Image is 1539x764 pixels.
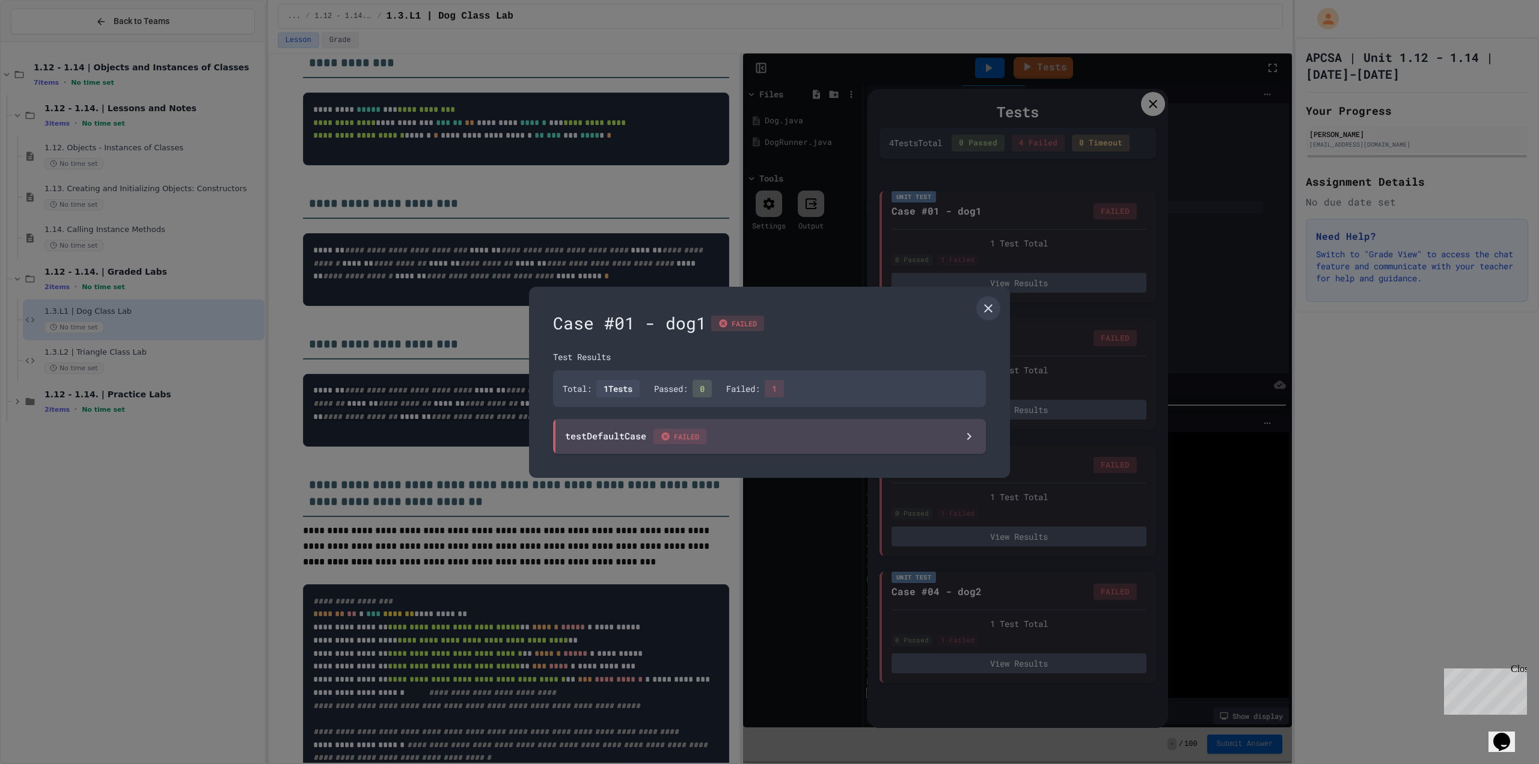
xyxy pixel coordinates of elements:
span: 1 Tests [596,380,640,397]
span: FAILED [653,429,706,444]
div: FAILED [711,316,764,331]
div: testDefaultCase [565,429,706,444]
span: 0 [693,380,712,397]
iframe: chat widget [1489,716,1527,752]
div: Passed: [654,380,712,397]
div: Chat with us now!Close [5,5,83,76]
iframe: chat widget [1439,664,1527,715]
span: 1 [765,380,784,397]
div: Case #01 - dog1 [553,311,986,336]
div: Test Results [553,350,986,363]
div: Total: [563,380,640,397]
div: Failed: [726,380,784,397]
